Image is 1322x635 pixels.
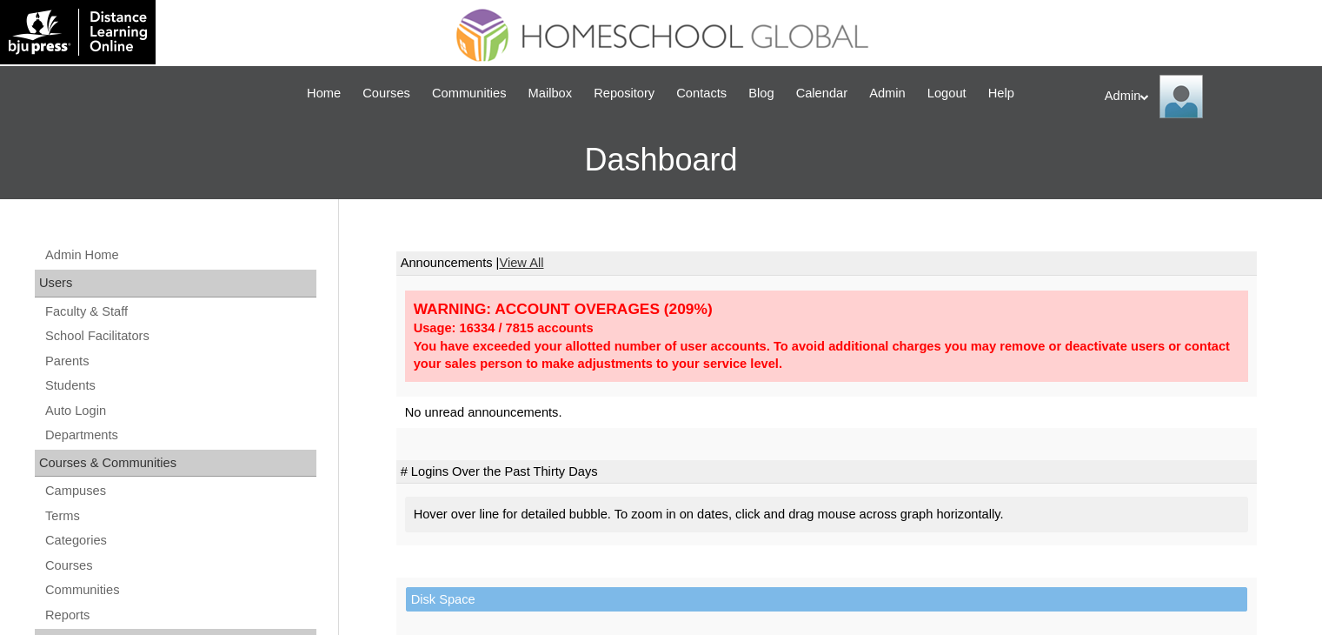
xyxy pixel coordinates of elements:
[499,256,543,270] a: View All
[528,84,573,104] span: Mailbox
[796,84,847,104] span: Calendar
[520,84,581,104] a: Mailbox
[43,555,316,577] a: Courses
[860,84,914,104] a: Admin
[668,84,735,104] a: Contacts
[396,397,1257,429] td: No unread announcements.
[362,84,410,104] span: Courses
[988,84,1014,104] span: Help
[43,424,316,446] a: Departments
[43,605,316,626] a: Reports
[869,84,906,104] span: Admin
[298,84,349,104] a: Home
[43,505,316,527] a: Terms
[396,251,1257,276] td: Announcements |
[980,84,1023,104] a: Help
[43,301,316,323] a: Faculty & Staff
[585,84,663,104] a: Repository
[354,84,419,104] a: Courses
[43,530,316,551] a: Categories
[43,579,316,601] a: Communities
[594,84,654,104] span: Repository
[307,84,341,104] span: Home
[740,84,782,104] a: Blog
[748,84,774,104] span: Blog
[43,351,316,372] a: Parents
[405,497,1248,532] div: Hover over line for detailed bubble. To zoom in on dates, click and drag mouse across graph horiz...
[927,84,967,104] span: Logout
[414,321,594,335] strong: Usage: 16334 / 7815 accounts
[1159,75,1203,118] img: Admin Homeschool Global
[787,84,856,104] a: Calendar
[919,84,975,104] a: Logout
[9,121,1313,199] h3: Dashboard
[676,84,727,104] span: Contacts
[43,375,316,397] a: Students
[432,84,507,104] span: Communities
[35,450,316,478] div: Courses & Communities
[414,299,1239,319] div: WARNING: ACCOUNT OVERAGES (209%)
[1105,75,1305,118] div: Admin
[43,244,316,266] a: Admin Home
[43,400,316,422] a: Auto Login
[43,480,316,502] a: Campuses
[406,587,1247,612] td: Disk Space
[9,9,147,56] img: logo-white.png
[423,84,515,104] a: Communities
[414,338,1239,373] div: You have exceeded your allotted number of user accounts. To avoid additional charges you may remo...
[396,460,1257,485] td: # Logins Over the Past Thirty Days
[35,270,316,297] div: Users
[43,325,316,347] a: School Facilitators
